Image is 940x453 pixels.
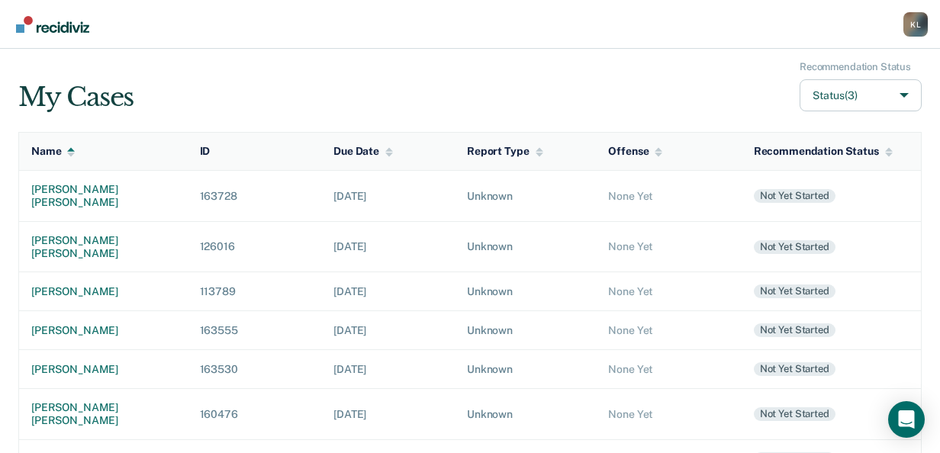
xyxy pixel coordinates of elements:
[188,221,322,272] td: 126016
[188,311,322,350] td: 163555
[608,240,729,253] div: None Yet
[455,221,596,272] td: Unknown
[31,363,175,376] div: [PERSON_NAME]
[455,272,596,311] td: Unknown
[608,285,729,298] div: None Yet
[321,272,455,311] td: [DATE]
[754,284,835,298] div: Not yet started
[608,408,729,421] div: None Yet
[333,145,393,158] div: Due Date
[455,171,596,222] td: Unknown
[31,183,175,209] div: [PERSON_NAME] [PERSON_NAME]
[18,82,134,113] div: My Cases
[754,323,835,337] div: Not yet started
[608,324,729,337] div: None Yet
[754,240,835,254] div: Not yet started
[754,189,835,203] div: Not yet started
[188,272,322,311] td: 113789
[188,171,322,222] td: 163728
[455,350,596,389] td: Unknown
[321,221,455,272] td: [DATE]
[608,363,729,376] div: None Yet
[321,311,455,350] td: [DATE]
[31,401,175,427] div: [PERSON_NAME] [PERSON_NAME]
[321,350,455,389] td: [DATE]
[608,145,662,158] div: Offense
[31,285,175,298] div: [PERSON_NAME]
[188,389,322,440] td: 160476
[455,311,596,350] td: Unknown
[903,12,928,37] button: Profile dropdown button
[16,16,89,33] img: Recidiviz
[754,407,835,421] div: Not yet started
[200,145,211,158] div: ID
[455,389,596,440] td: Unknown
[31,145,75,158] div: Name
[321,171,455,222] td: [DATE]
[608,190,729,203] div: None Yet
[467,145,542,158] div: Report Type
[31,324,175,337] div: [PERSON_NAME]
[754,362,835,376] div: Not yet started
[31,234,175,260] div: [PERSON_NAME] [PERSON_NAME]
[800,79,922,112] button: Status(3)
[800,61,911,73] div: Recommendation Status
[188,350,322,389] td: 163530
[888,401,925,438] div: Open Intercom Messenger
[754,145,893,158] div: Recommendation Status
[321,389,455,440] td: [DATE]
[903,12,928,37] div: K L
